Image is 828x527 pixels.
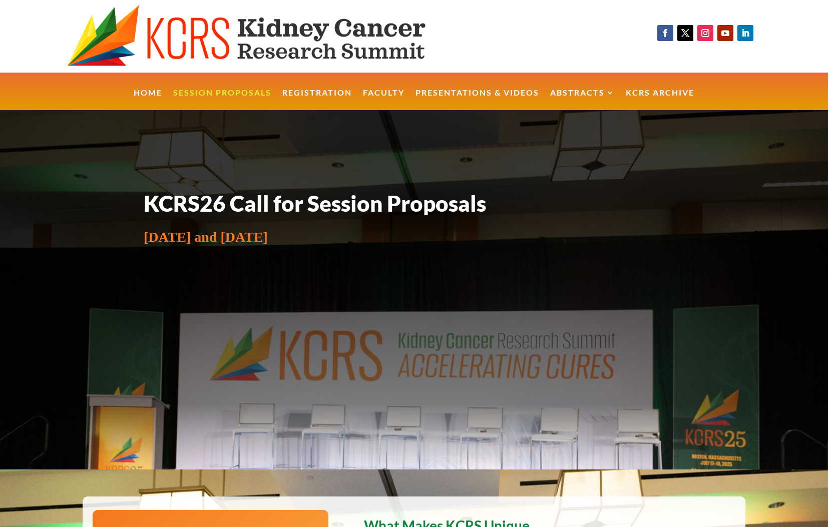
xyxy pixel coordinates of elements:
[282,89,352,111] a: Registration
[67,5,470,68] img: KCRS generic logo wide
[144,223,684,251] p: [DATE] and [DATE]
[717,25,733,41] a: Follow on Youtube
[626,89,694,111] a: KCRS Archive
[737,25,753,41] a: Follow on LinkedIn
[677,25,693,41] a: Follow on X
[134,89,162,111] a: Home
[697,25,713,41] a: Follow on Instagram
[363,89,404,111] a: Faculty
[416,89,539,111] a: Presentations & Videos
[550,89,615,111] a: Abstracts
[144,189,684,223] h1: KCRS26 Call for Session Proposals
[657,25,673,41] a: Follow on Facebook
[173,89,271,111] a: Session Proposals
